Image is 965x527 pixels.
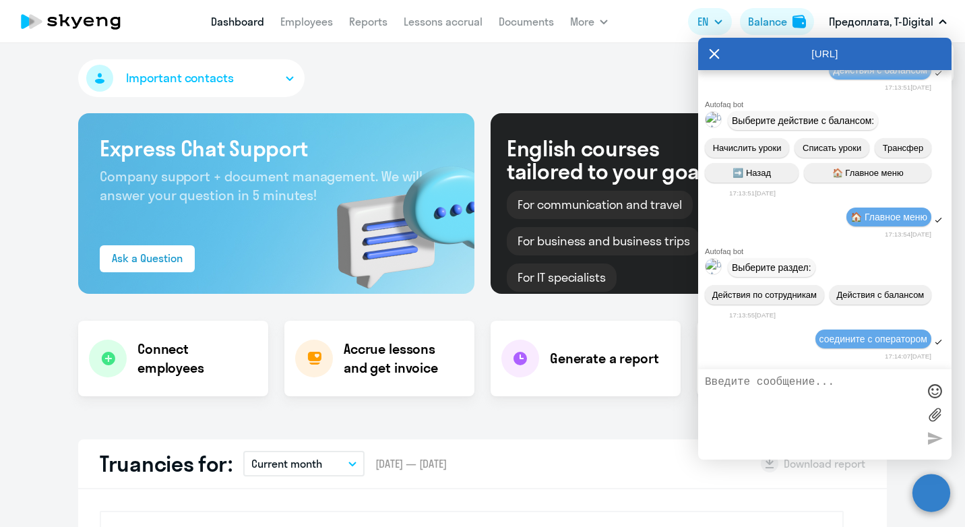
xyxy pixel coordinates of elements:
[822,5,954,38] button: Предоплата, T-Digital
[705,138,789,158] button: Начислить уроки
[705,247,952,255] div: Autofaq bot
[803,143,861,153] span: Списать уроки
[829,13,933,30] p: Предоплата, T-Digital
[836,290,924,300] span: Действия с балансом
[705,100,952,108] div: Autofaq bot
[732,262,811,273] span: Выберите раздел:
[404,15,482,28] a: Lessons accrual
[712,290,817,300] span: Действия по сотрудникам
[251,456,322,472] p: Current month
[833,65,927,75] span: Действия с балансом
[885,230,931,238] time: 17:13:54[DATE]
[706,112,722,155] img: bot avatar
[832,168,904,178] span: 🏠 Главное меню
[732,115,874,126] span: Выберите действие с балансом:
[705,285,824,305] button: Действия по сотрудникам
[706,259,722,302] img: bot avatar
[850,212,927,222] span: 🏠 Главное меню
[688,8,732,35] button: EN
[126,69,234,87] span: Important contacts
[349,15,387,28] a: Reports
[280,15,333,28] a: Employees
[748,13,787,30] div: Balance
[344,340,461,377] h4: Accrue lessons and get invoice
[795,138,869,158] button: Списать уроки
[317,142,474,294] img: bg-img
[792,15,806,28] img: balance
[137,340,257,377] h4: Connect employees
[100,135,453,162] h3: Express Chat Support
[733,168,771,178] span: ➡️ Назад
[570,8,608,35] button: More
[507,263,617,292] div: For IT specialists
[883,143,924,153] span: Трансфер
[729,189,776,197] time: 17:13:51[DATE]
[211,15,264,28] a: Dashboard
[875,138,931,158] button: Трансфер
[100,450,232,477] h2: Truancies for:
[713,143,782,153] span: Начислить уроки
[925,404,945,425] label: Лимит 10 файлов
[375,456,447,471] span: [DATE] — [DATE]
[830,285,931,305] button: Действия с балансом
[705,163,799,183] button: ➡️ Назад
[819,334,927,344] span: соедините с оператором
[740,8,814,35] button: Balancebalance
[885,352,931,360] time: 17:14:07[DATE]
[499,15,554,28] a: Documents
[885,84,931,91] time: 17:13:51[DATE]
[100,168,423,204] span: Company support + document management. We will answer your question in 5 minutes!
[697,13,708,30] span: EN
[570,13,594,30] span: More
[100,245,195,272] button: Ask a Question
[243,451,365,476] button: Current month
[507,137,737,183] div: English courses tailored to your goals
[507,227,700,255] div: For business and business trips
[550,349,658,368] h4: Generate a report
[507,191,693,219] div: For communication and travel
[78,59,305,97] button: Important contacts
[112,250,183,266] div: Ask a Question
[804,163,931,183] button: 🏠 Главное меню
[729,311,776,319] time: 17:13:55[DATE]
